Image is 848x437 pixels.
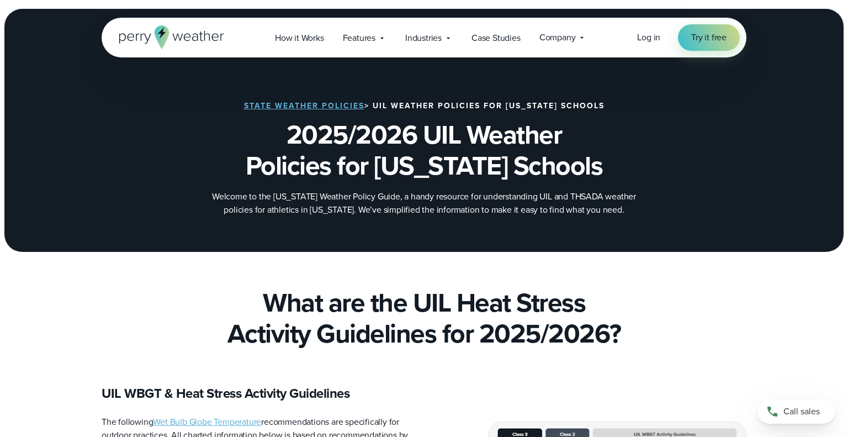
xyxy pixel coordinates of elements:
a: Log in [637,31,660,44]
span: Call sales [783,405,820,418]
span: Try it free [691,31,727,44]
h3: UIL WBGT & Heat Stress Activity Guidelines [102,385,415,402]
a: Try it free [678,24,740,51]
a: Case Studies [462,27,530,49]
a: Call sales [757,399,835,424]
p: Welcome to the [US_STATE] Weather Policy Guide, a handy resource for understanding UIL and THSADA... [203,190,645,217]
span: How it Works [275,31,324,45]
h1: 2025/2026 UIL Weather Policies for [US_STATE] Schools [157,119,691,181]
a: Wet Bulb Globe Temperature [153,415,261,428]
h3: > UIL Weather Policies for [US_STATE] Schools [244,102,605,110]
span: Company [539,31,576,44]
span: Features [343,31,375,45]
a: State Weather Policies [244,100,364,112]
span: Industries [405,31,442,45]
h2: What are the UIL Heat Stress Activity Guidelines for 2025/2026? [102,287,746,349]
span: Case Studies [471,31,521,45]
a: How it Works [266,27,333,49]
